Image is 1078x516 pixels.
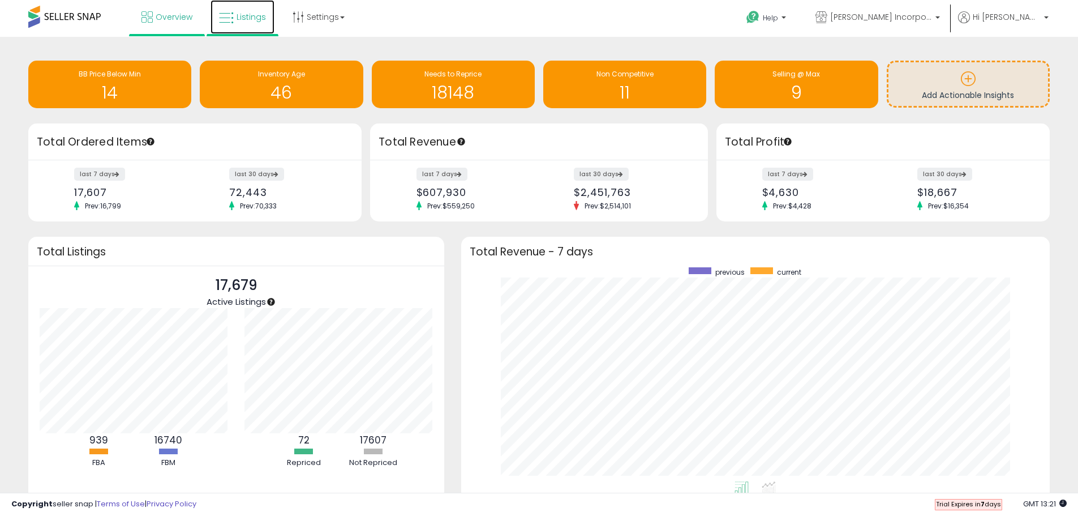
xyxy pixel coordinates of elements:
div: FBM [135,458,203,468]
span: Non Competitive [596,69,654,79]
a: Add Actionable Insights [888,62,1048,106]
span: BB Price Below Min [79,69,141,79]
div: Tooltip anchor [456,137,466,147]
h1: 11 [549,83,701,102]
label: last 7 days [416,168,467,181]
span: [PERSON_NAME] Incorporated [830,11,932,23]
strong: Copyright [11,498,53,509]
b: 7 [981,500,985,509]
h3: Total Profit [725,134,1041,150]
label: last 7 days [74,168,125,181]
div: $607,930 [416,186,531,198]
h3: Total Revenue - 7 days [470,248,1041,256]
span: Inventory Age [258,69,305,79]
a: Hi [PERSON_NAME] [958,11,1049,37]
p: 17,679 [207,275,266,296]
span: Prev: $16,354 [922,201,974,211]
span: Active Listings [207,296,266,308]
span: Prev: 70,333 [234,201,282,211]
div: Repriced [270,458,338,468]
a: Selling @ Max 9 [715,61,878,108]
a: Terms of Use [97,498,145,509]
div: Tooltip anchor [266,297,276,307]
h3: Total Listings [37,248,436,256]
div: Tooltip anchor [145,137,156,147]
div: 72,443 [229,186,342,198]
span: Hi [PERSON_NAME] [973,11,1041,23]
h1: 46 [205,83,357,102]
h1: 9 [720,83,872,102]
span: Prev: $559,250 [422,201,480,211]
label: last 30 days [229,168,284,181]
a: Non Competitive 11 [543,61,706,108]
span: Needs to Reprice [424,69,482,79]
a: Privacy Policy [147,498,196,509]
span: Overview [156,11,192,23]
a: Inventory Age 46 [200,61,363,108]
span: Prev: $2,514,101 [579,201,637,211]
h3: Total Revenue [379,134,699,150]
h1: 18148 [377,83,529,102]
span: current [777,267,801,277]
b: 16740 [154,433,182,447]
span: Prev: 16,799 [79,201,127,211]
span: previous [715,267,745,277]
span: Help [763,13,778,23]
div: $2,451,763 [574,186,688,198]
div: $4,630 [762,186,875,198]
span: Selling @ Max [772,69,820,79]
b: 17607 [360,433,386,447]
h3: Total Ordered Items [37,134,353,150]
div: 17,607 [74,186,187,198]
span: Prev: $4,428 [767,201,817,211]
div: seller snap | | [11,499,196,510]
span: Add Actionable Insights [922,89,1014,101]
label: last 7 days [762,168,813,181]
h1: 14 [34,83,186,102]
label: last 30 days [917,168,972,181]
b: 72 [298,433,310,447]
div: Not Repriced [340,458,407,468]
span: Listings [237,11,266,23]
a: Help [737,2,797,37]
span: 2025-08-14 13:21 GMT [1023,498,1067,509]
div: FBA [65,458,133,468]
label: last 30 days [574,168,629,181]
div: $18,667 [917,186,1030,198]
a: BB Price Below Min 14 [28,61,191,108]
i: Get Help [746,10,760,24]
div: Tooltip anchor [783,137,793,147]
span: Trial Expires in days [936,500,1001,509]
a: Needs to Reprice 18148 [372,61,535,108]
b: 939 [89,433,108,447]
